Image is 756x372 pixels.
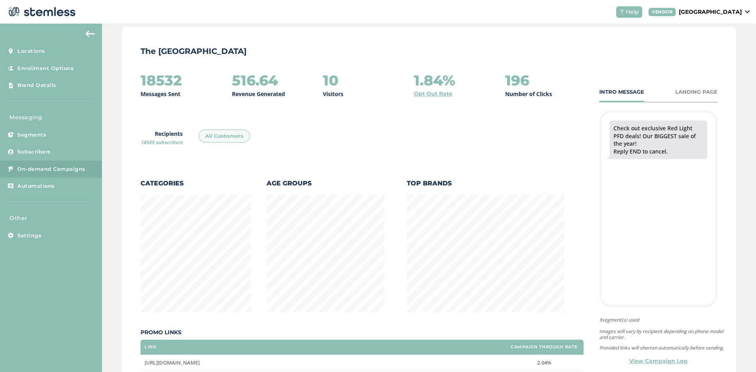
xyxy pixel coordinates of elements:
[145,359,200,366] span: [URL][DOMAIN_NAME]
[145,344,156,350] label: Link
[511,344,578,350] label: Campaign Through Rate
[17,81,56,89] span: Brand Details
[745,10,750,13] img: icon_down-arrow-small-66adaf34.svg
[649,8,676,16] div: VENDOR
[675,88,717,96] div: LANDING PAGE
[198,130,250,143] div: All Customers
[537,359,551,366] span: 2.04%
[323,72,339,88] h2: 10
[407,179,564,188] label: Top Brands
[141,179,251,188] label: Categories
[17,232,41,240] span: Settings
[17,65,74,72] span: Enrollment Options
[6,4,76,20] img: logo-dark-0685b13c.svg
[717,334,756,372] iframe: Chat Widget
[629,357,687,365] a: View Campaign Log
[145,359,501,366] label: https://share.google/LqmbXShPTGNE5oBRq
[85,31,95,37] img: icon-arrow-back-accent-c549486e.svg
[17,182,55,190] span: Automations
[17,131,46,139] span: Segments
[599,345,725,351] p: Provided links will shorten automatically before sending.
[323,90,343,98] p: Visitors
[232,72,278,88] h2: 516.64
[599,316,725,324] span: segment(s) used
[17,165,85,173] span: On-demand Campaigns
[599,328,725,340] p: Images will vary by recipient depending on phone model and carrier.
[613,124,703,155] div: Check out exclusive Red Light PFD deals! Our BIGGEST sale of the year! Reply END to cancel.
[414,90,452,98] a: Opt Out Rate
[141,90,180,98] p: Messages Sent
[505,90,552,98] p: Number of Clicks
[17,47,45,55] span: Locations
[232,90,285,98] p: Revenue Generated
[141,72,182,88] h2: 18532
[141,46,717,57] p: The [GEOGRAPHIC_DATA]
[414,72,455,88] h2: 1.84%
[509,359,580,366] label: 2.04%
[267,179,385,188] label: Age Groups
[679,8,742,16] p: [GEOGRAPHIC_DATA]
[599,316,602,323] strong: 1
[141,328,584,337] label: Promo Links
[599,88,644,96] div: INTRO MESSAGE
[141,130,183,146] label: Recipients
[17,148,51,156] span: Subscribers
[505,72,529,88] h2: 196
[619,9,624,14] img: icon-help-white-03924b79.svg
[626,8,639,16] span: Help
[141,139,183,146] span: 18585 subscribers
